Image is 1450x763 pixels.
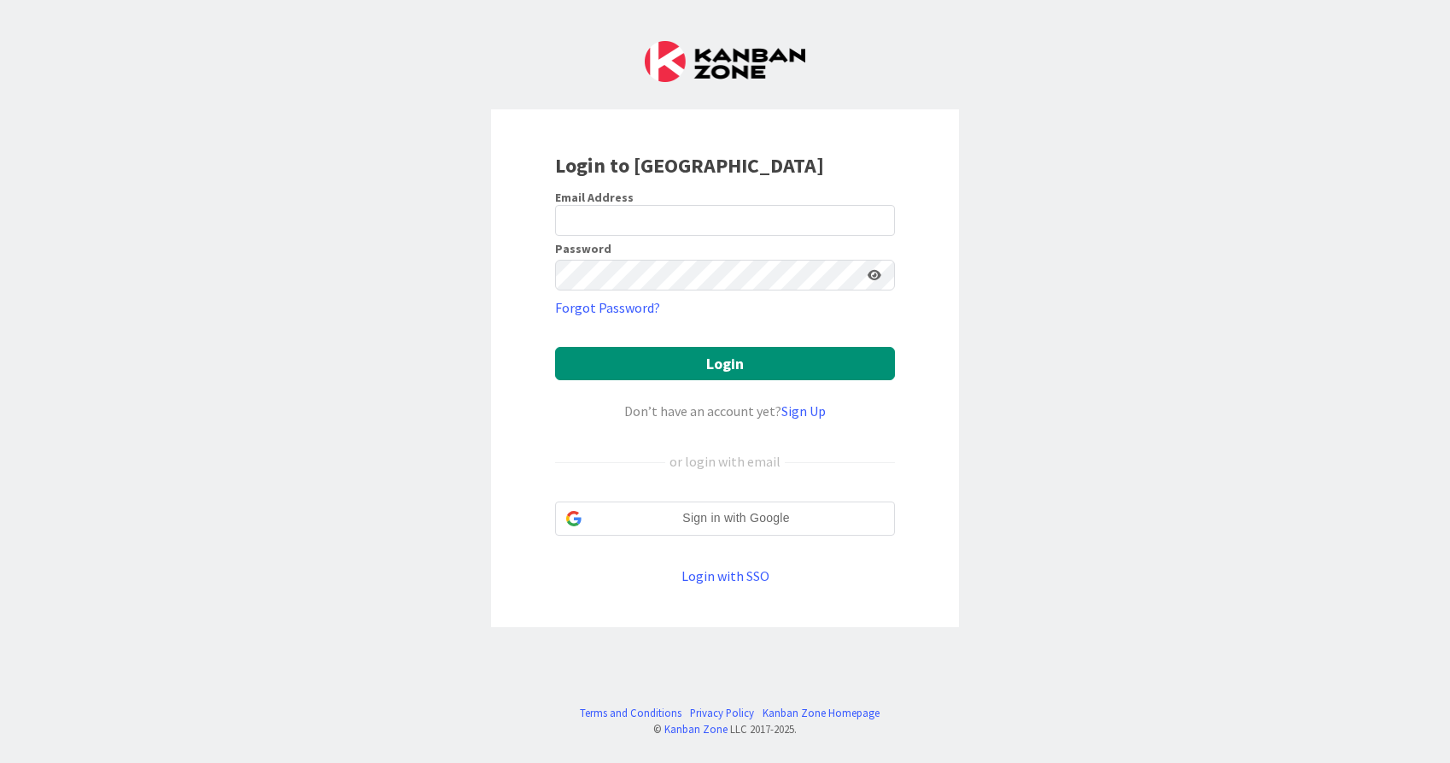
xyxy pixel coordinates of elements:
b: Login to [GEOGRAPHIC_DATA] [555,152,824,179]
a: Kanban Zone [664,722,728,736]
a: Privacy Policy [690,705,754,721]
label: Password [555,243,611,255]
div: Sign in with Google [555,502,895,536]
span: Sign in with Google [588,509,884,527]
a: Sign Up [781,402,826,420]
label: Email Address [555,190,634,205]
a: Terms and Conditions [580,705,681,721]
div: © LLC 2017- 2025 . [571,721,880,737]
a: Login with SSO [681,567,769,584]
a: Forgot Password? [555,297,660,318]
img: Kanban Zone [645,41,805,82]
a: Kanban Zone Homepage [763,705,880,721]
div: Don’t have an account yet? [555,401,895,421]
button: Login [555,347,895,380]
div: or login with email [665,451,785,472]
